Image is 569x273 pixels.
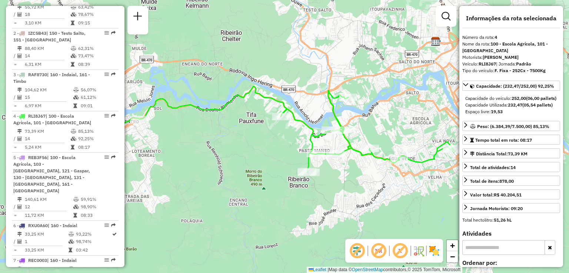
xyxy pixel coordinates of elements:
i: Total de Atividades [17,54,22,58]
span: | 100 - Escola Agrícola, 101 - [GEOGRAPHIC_DATA] [13,113,91,125]
td: 03:42 [76,246,112,254]
span: Total de atividades: [470,165,516,170]
td: 85,13% [78,128,115,135]
em: Opções [104,223,109,227]
em: Opções [104,72,109,77]
em: Opções [104,258,109,262]
a: Tempo total em rota: 08:17 [462,135,560,145]
em: Opções [104,31,109,35]
div: Total de itens: [470,178,514,185]
td: 1 [24,238,68,245]
td: 33,25 KM [24,246,68,254]
i: Tempo total em rota [71,145,74,149]
a: Peso: (6.384,39/7.500,00) 85,13% [462,121,560,131]
i: Total de Atividades [17,205,22,209]
div: Motorista: [462,54,560,61]
em: Opções [104,114,109,118]
td: 93,22% [76,230,112,238]
a: Total de itens:878,00 [462,176,560,186]
span: RAF8730 [28,72,47,77]
span: Peso: (6.384,39/7.500,00) 85,13% [477,124,549,129]
span: | 160 - Indaial [48,223,77,228]
em: Rota exportada [111,223,116,227]
strong: 51,26 hL [494,217,512,223]
div: Total hectolitro: [462,217,560,223]
strong: [PERSON_NAME] [483,54,519,60]
td: = [13,102,17,109]
td: 62,31% [78,45,115,52]
span: Exibir rótulo [391,242,409,260]
td: = [13,61,17,68]
i: Tempo total em rota [71,62,74,67]
em: Rota exportada [111,72,116,77]
div: Tipo do veículo: [462,67,560,74]
span: 73,39 KM [508,151,528,156]
i: Distância Total [17,267,22,271]
td: 140,61 KM [24,196,73,203]
i: % de utilização da cubagem [71,54,76,58]
i: Total de Atividades [17,136,22,141]
a: Capacidade: (232,47/252,00) 92,25% [462,81,560,91]
div: Capacidade do veículo: [465,95,557,102]
td: 14 [24,52,70,60]
i: % de utilização do peso [73,197,79,202]
span: | 100 - Escola Agrícola, 103 - [GEOGRAPHIC_DATA], 121 - Gaspar, 130 - [GEOGRAPHIC_DATA], 131 - [G... [13,155,90,193]
div: Capacidade Utilizada: [465,102,557,108]
span: − [450,252,455,261]
td: / [13,11,17,18]
strong: 232,47 [508,102,522,108]
em: Rota exportada [111,114,116,118]
td: 15 [24,94,73,101]
td: / [13,135,17,142]
span: Exibir NR [370,242,387,260]
img: Exibir/Ocultar setores [428,245,440,257]
td: 18 [24,11,70,18]
td: 99,42% [76,265,112,273]
span: 6 - [13,223,77,228]
img: CDD Blumenau [431,37,440,46]
td: = [13,19,17,27]
span: IZC5B43 [28,30,46,36]
div: Map data © contributors,© 2025 TomTom, Microsoft [307,267,462,273]
h4: Atividades [462,230,560,237]
label: Ordenar por: [462,258,560,267]
i: % de utilização da cubagem [71,136,76,141]
div: Nome da rota: [462,41,560,54]
td: / [13,203,17,210]
span: 3 - [13,72,90,84]
td: 5,24 KM [24,144,70,151]
i: % de utilização do peso [73,88,79,92]
strong: 878,00 [499,178,514,184]
i: % de utilização do peso [71,5,76,9]
td: = [13,246,17,254]
span: | 150 - Testo Salto, 151 - [GEOGRAPHIC_DATA] [13,30,86,43]
td: 56,07% [80,86,116,94]
span: RLI8J67 [28,113,46,119]
strong: 100 - Escola Agrícola, 101 - [GEOGRAPHIC_DATA] [462,41,548,53]
td: 59,91% [80,196,116,203]
td: 73,47% [78,52,115,60]
em: Opções [104,155,109,159]
h4: Informações da rota selecionada [462,15,560,22]
strong: R$ 40.204,51 [494,192,522,198]
i: Tempo total em rota [71,21,74,25]
td: / [13,52,17,60]
td: 6,31 KM [24,61,70,68]
i: Distância Total [17,88,22,92]
span: REB3F56 [28,155,47,160]
a: Total de atividades:14 [462,162,560,172]
strong: RLI8J67 [479,61,496,67]
span: Capacidade: (232,47/252,00) 92,25% [476,83,554,89]
span: RXU0A60 [28,223,48,228]
img: Fluxo de ruas [413,245,425,257]
td: 08:39 [78,61,115,68]
td: 78,67% [78,11,115,18]
span: 5 - [13,155,90,193]
td: = [13,212,17,219]
div: Valor total: [470,192,522,198]
span: REC0003 [28,257,47,263]
em: Rota exportada [111,31,116,35]
i: Total de Atividades [17,12,22,17]
span: + [450,241,455,250]
a: Valor total:R$ 40.204,51 [462,189,560,199]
